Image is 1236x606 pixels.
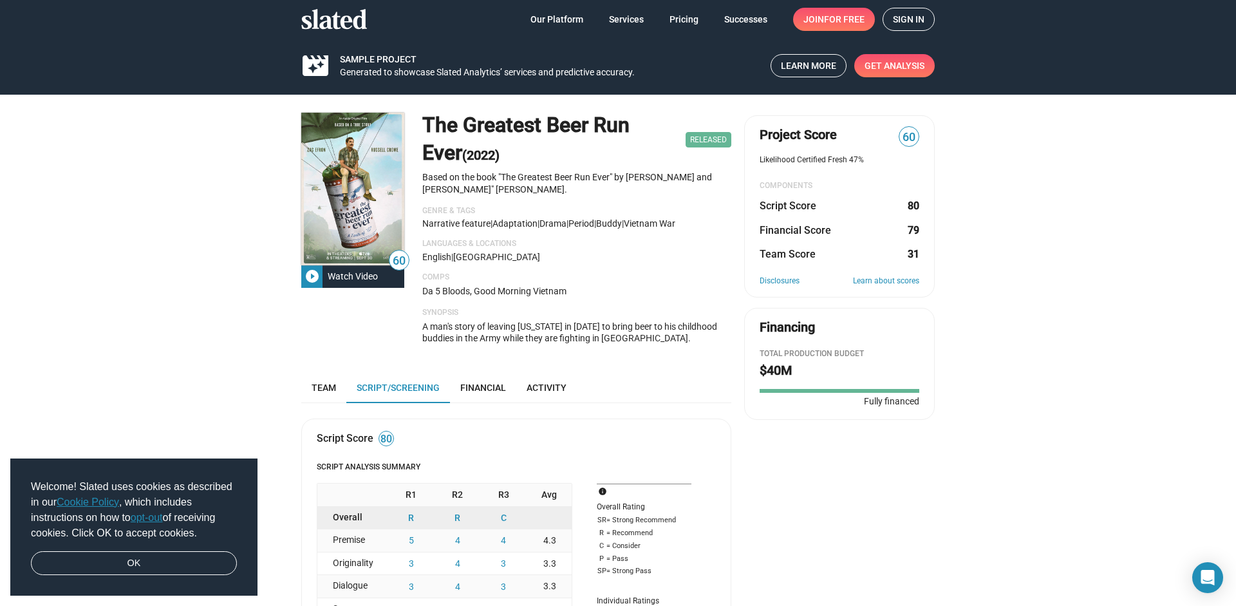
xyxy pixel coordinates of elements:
div: Watch Video [323,265,383,288]
div: = Strong Pass [597,567,691,576]
dt: Team Score [760,247,816,261]
span: SP [597,567,606,576]
div: R2 [435,484,481,506]
span: Period [568,218,594,229]
div: Sample Project [340,51,760,66]
div: cookieconsent [10,459,257,596]
dt: Financial Score [760,223,831,237]
span: Learn More [781,55,836,77]
dd: 80 [907,199,919,213]
span: A man's story of leaving [US_STATE] in [DATE] to bring beer to his childhood buddies in the Army ... [422,321,717,343]
button: 4 [480,529,527,552]
span: Welcome! Slated uses cookies as described in our , which includes instructions on how to of recei... [31,479,237,541]
span: Services [609,8,644,31]
div: Total Production budget [760,349,919,359]
span: | [451,252,453,262]
a: Financial [450,372,516,403]
mat-icon: play_circle_filled [304,269,320,284]
div: Originality [317,553,388,575]
a: Successes [714,8,778,31]
span: Fully financed [859,395,919,408]
p: Based on the book "The Greatest Beer Run Ever" by [PERSON_NAME] and [PERSON_NAME]" [PERSON_NAME]. [422,171,731,195]
div: Script Score [317,431,373,445]
span: | [566,218,568,229]
div: Financing [760,319,815,336]
span: Get Analysis [865,54,924,77]
span: Pricing [669,8,698,31]
span: Script/Screening [357,383,440,393]
span: Project Score [760,126,837,144]
dd: 79 [907,223,919,237]
span: | [491,218,492,229]
button: 3 [480,575,527,598]
p: Genre & Tags [422,206,731,216]
div: R1 [388,484,435,506]
mat-icon: info [598,486,613,501]
span: SR [597,515,606,526]
span: Drama [539,218,566,229]
button: 3 [388,553,435,575]
span: Team [312,383,336,393]
button: 3 [388,575,435,598]
button: 3 [480,553,527,575]
button: 5 [388,529,435,552]
a: Get Analysis [854,54,935,77]
span: 80 [379,433,393,446]
span: Successes [724,8,767,31]
div: = Strong Recommend [597,515,691,526]
div: 3.3 [527,553,572,575]
div: = Pass [597,554,691,564]
a: Joinfor free [793,8,875,31]
div: R3 [480,484,527,506]
div: = Consider [597,541,691,551]
div: 3.3 [527,575,572,598]
span: P [597,554,606,564]
a: opt-out [131,512,163,523]
span: Adaptation [492,218,538,229]
div: 4.3 [527,529,572,552]
h1: The Greatest Beer Run Ever [422,111,680,166]
dt: Script Score [760,199,816,213]
span: Our Platform [530,8,583,31]
button: Watch Video [301,265,404,288]
span: English [422,252,451,262]
a: Learn More [771,54,847,77]
div: Generated to showcase Slated Analytics’ services and predictive accuracy. [340,66,760,79]
a: Services [599,8,654,31]
button: 4 [435,529,481,552]
div: Avg [527,484,572,506]
span: C [597,541,606,551]
button: C [480,507,527,529]
span: | [538,218,539,229]
span: Join [803,8,865,31]
span: Sign in [893,8,924,30]
p: Synopsis [422,308,731,318]
div: Overall Rating [597,502,691,513]
span: [GEOGRAPHIC_DATA] [453,252,540,262]
span: 60 [899,129,919,146]
a: Our Platform [520,8,594,31]
div: Dialogue [317,575,388,598]
span: Narrative feature [422,218,491,229]
h4: Script Analysis Summary [317,462,716,473]
img: The Greatest Beer Run Ever [301,113,404,265]
a: Activity [516,372,577,403]
span: Released [686,132,731,147]
button: R [388,507,435,529]
a: Pricing [659,8,709,31]
h2: $40M [760,362,919,379]
div: COMPONENTS [760,181,919,191]
div: Premise [317,529,388,552]
div: Likelihood Certified Fresh 47% [760,155,919,166]
a: Cookie Policy [57,497,119,507]
span: Vietnam War [624,218,675,229]
div: Overall [317,507,388,529]
mat-icon: movie_filter [300,58,331,73]
span: 60 [389,252,409,270]
p: Languages & Locations [422,239,731,249]
button: 4 [435,575,481,598]
dd: 31 [907,247,919,261]
a: Team [301,372,346,403]
a: Script/Screening [346,372,450,403]
p: Da 5 Bloods, Good Morning Vietnam [422,285,731,298]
